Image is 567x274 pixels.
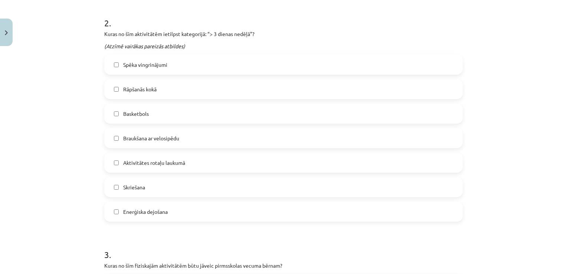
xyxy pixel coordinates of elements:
[123,159,185,167] span: Aktivitātes rotaļu laukumā
[104,237,463,260] h1: 3 .
[5,30,8,35] img: icon-close-lesson-0947bae3869378f0d4975bcd49f059093ad1ed9edebbc8119c70593378902aed.svg
[104,5,463,28] h1: 2 .
[114,160,119,165] input: Aktivitātes rotaļu laukumā
[104,262,463,270] p: Kuras no šīm fiziskajām aktivitātēm būtu jāveic pirmsskolas vecuma bērnam?
[114,136,119,141] input: Braukšana ar velosipēdu
[123,61,167,69] span: Spēka vingrinājumi
[114,111,119,116] input: Basketbols
[104,43,185,49] em: (Atzīmē vairākas pareizās atbildes)
[114,185,119,190] input: Skriešana
[114,87,119,92] input: Rāpšanās kokā
[114,209,119,214] input: Enerģiska dejošana
[123,208,168,216] span: Enerģiska dejošana
[123,183,145,191] span: Skriešana
[114,62,119,67] input: Spēka vingrinājumi
[123,110,149,118] span: Basketbols
[104,30,463,38] p: Kuras no šīm aktivitātēm ietilpst kategorijā: “> 3 dienas nedēļā”?
[123,134,179,142] span: Braukšana ar velosipēdu
[123,85,157,93] span: Rāpšanās kokā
